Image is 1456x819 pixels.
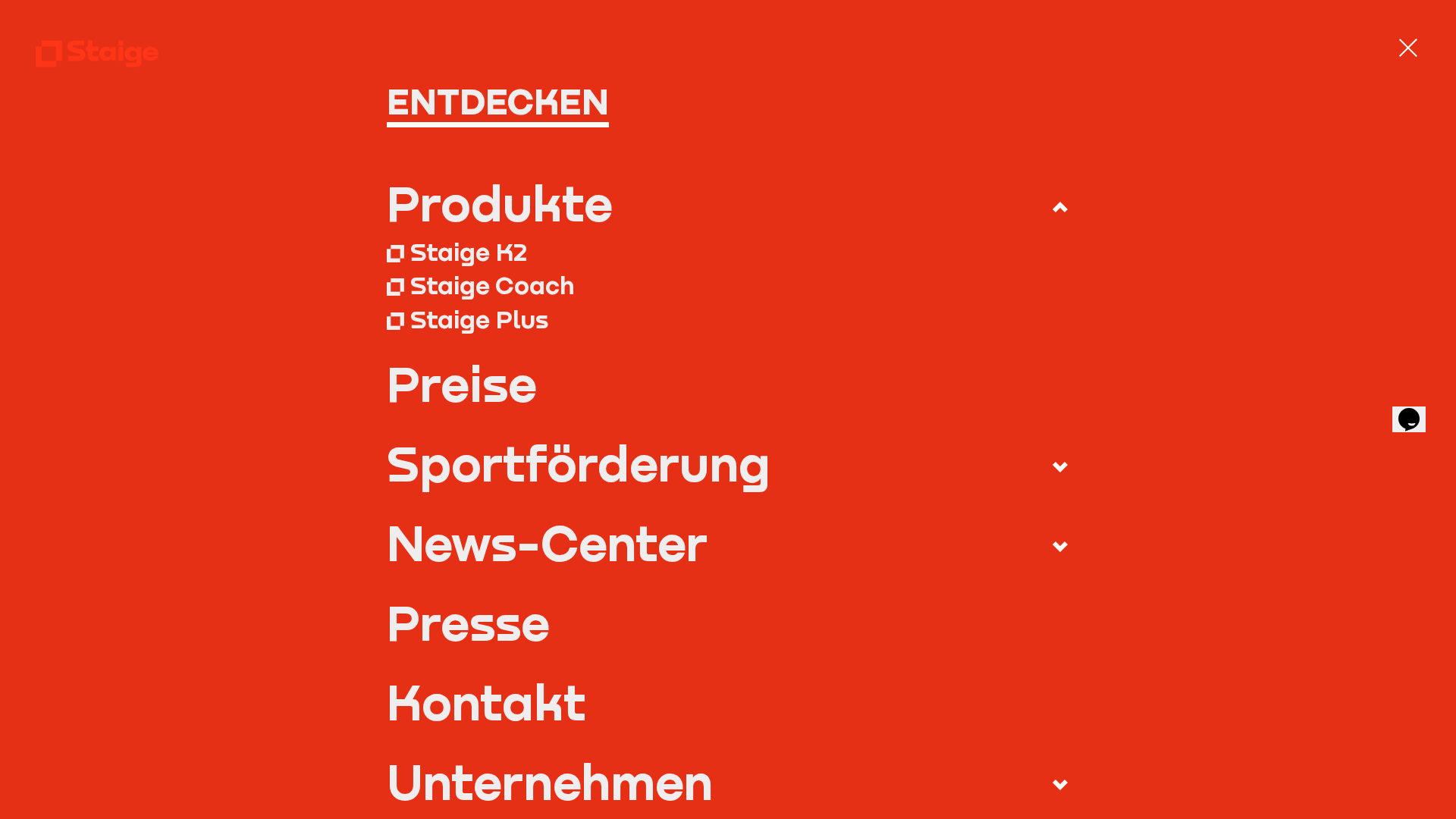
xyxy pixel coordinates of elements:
div: Staige Plus [410,304,548,334]
div: Unternehmen [387,758,713,805]
a: Presse [387,598,1070,646]
a: Preise [387,359,1070,407]
div: News-Center [387,519,708,566]
div: Sportförderung [387,439,770,487]
a: Staige Plus [387,302,1070,336]
a: Staige K2 [387,234,1070,268]
a: Kontakt [387,678,1070,726]
div: Produkte [387,179,613,227]
div: Staige K2 [410,237,527,267]
a: Staige Coach [387,268,1070,303]
div: Staige Coach [410,270,574,300]
iframe: chat widget [1392,387,1441,432]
